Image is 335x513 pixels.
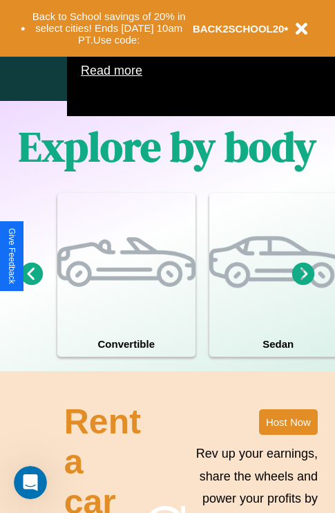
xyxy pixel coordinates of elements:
[19,118,316,175] h1: Explore by body
[57,331,195,357] h4: Convertible
[14,466,47,499] iframe: Intercom live chat
[7,228,17,284] div: Give Feedback
[193,23,285,35] b: BACK2SCHOOL20
[26,7,193,50] button: Back to School savings of 20% in select cities! Ends [DATE] 10am PT.Use code:
[259,409,318,435] button: Host Now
